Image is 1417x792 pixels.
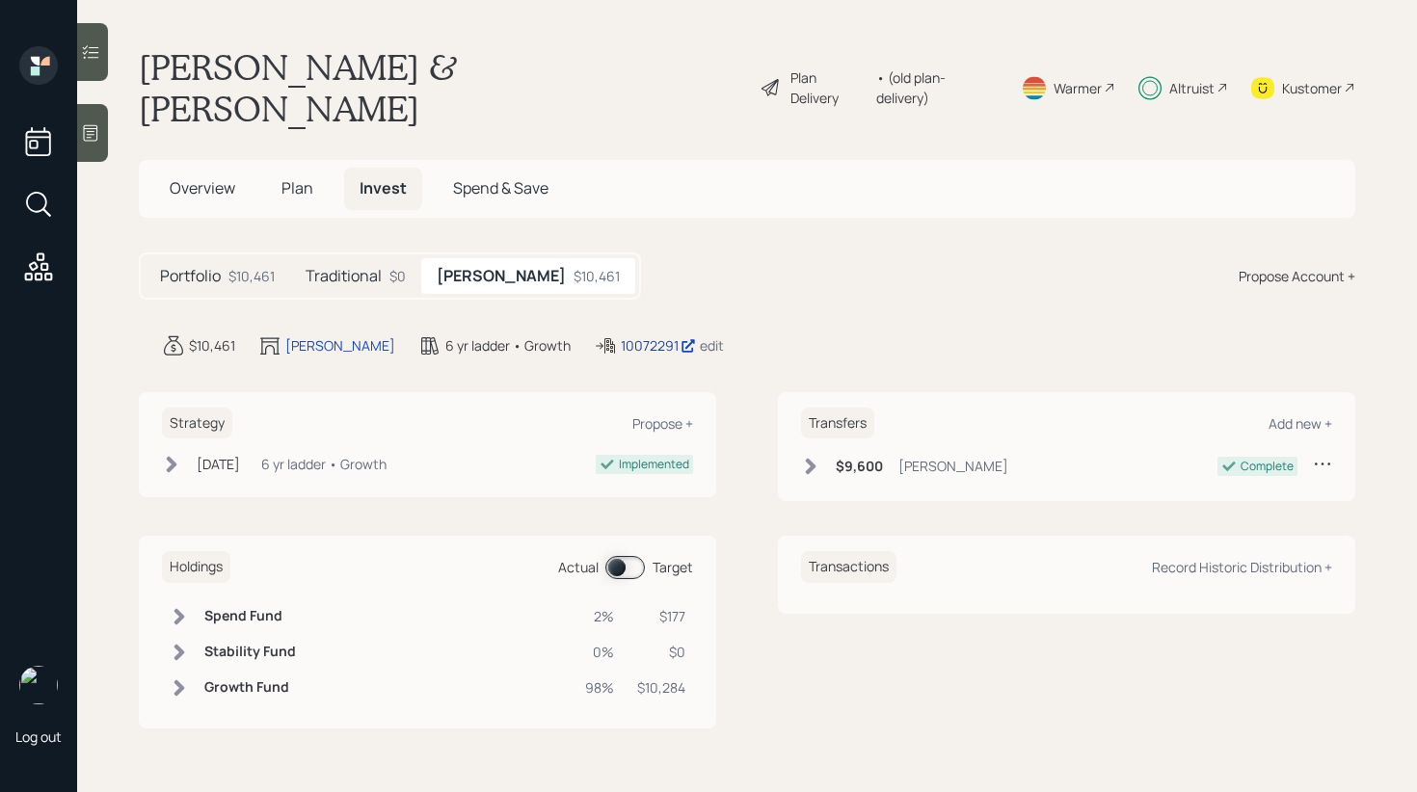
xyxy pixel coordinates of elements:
div: Altruist [1169,78,1215,98]
div: Implemented [619,456,689,473]
div: [DATE] [197,454,240,474]
div: Record Historic Distribution + [1152,558,1332,576]
img: retirable_logo.png [19,666,58,704]
div: $10,461 [574,266,620,286]
div: 2% [585,606,614,626]
div: $10,461 [189,335,235,356]
div: • (old plan-delivery) [876,67,998,108]
div: 6 yr ladder • Growth [261,454,387,474]
div: Target [653,557,693,577]
h6: Holdings [162,551,230,583]
div: Actual [558,557,599,577]
div: $10,461 [228,266,275,286]
div: $0 [637,642,685,662]
div: 6 yr ladder • Growth [445,335,571,356]
h5: Portfolio [160,267,221,285]
h6: Transactions [801,551,896,583]
span: Overview [170,177,235,198]
div: 98% [585,677,614,698]
div: Log out [15,727,62,746]
div: 10072291 [621,335,696,356]
div: Propose Account + [1239,266,1355,286]
h5: Traditional [306,267,382,285]
div: Kustomer [1282,78,1342,98]
div: Complete [1241,458,1294,475]
h5: [PERSON_NAME] [437,267,566,285]
h6: Growth Fund [204,679,296,696]
div: $177 [637,606,685,626]
div: Plan Delivery [790,67,867,108]
div: [PERSON_NAME] [898,456,1008,476]
h6: Transfers [801,408,874,439]
span: Plan [281,177,313,198]
div: 0% [585,642,614,662]
h6: Spend Fund [204,608,296,624]
div: Warmer [1054,78,1102,98]
div: Add new + [1269,414,1332,433]
div: Propose + [632,414,693,433]
h6: Stability Fund [204,644,296,660]
span: Invest [360,177,407,198]
div: [PERSON_NAME] [285,335,395,356]
div: $0 [389,266,406,286]
div: edit [700,336,724,355]
h6: Strategy [162,408,232,439]
h1: [PERSON_NAME] & [PERSON_NAME] [139,46,744,129]
div: $10,284 [637,677,685,698]
h6: $9,600 [836,459,883,475]
span: Spend & Save [453,177,548,198]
